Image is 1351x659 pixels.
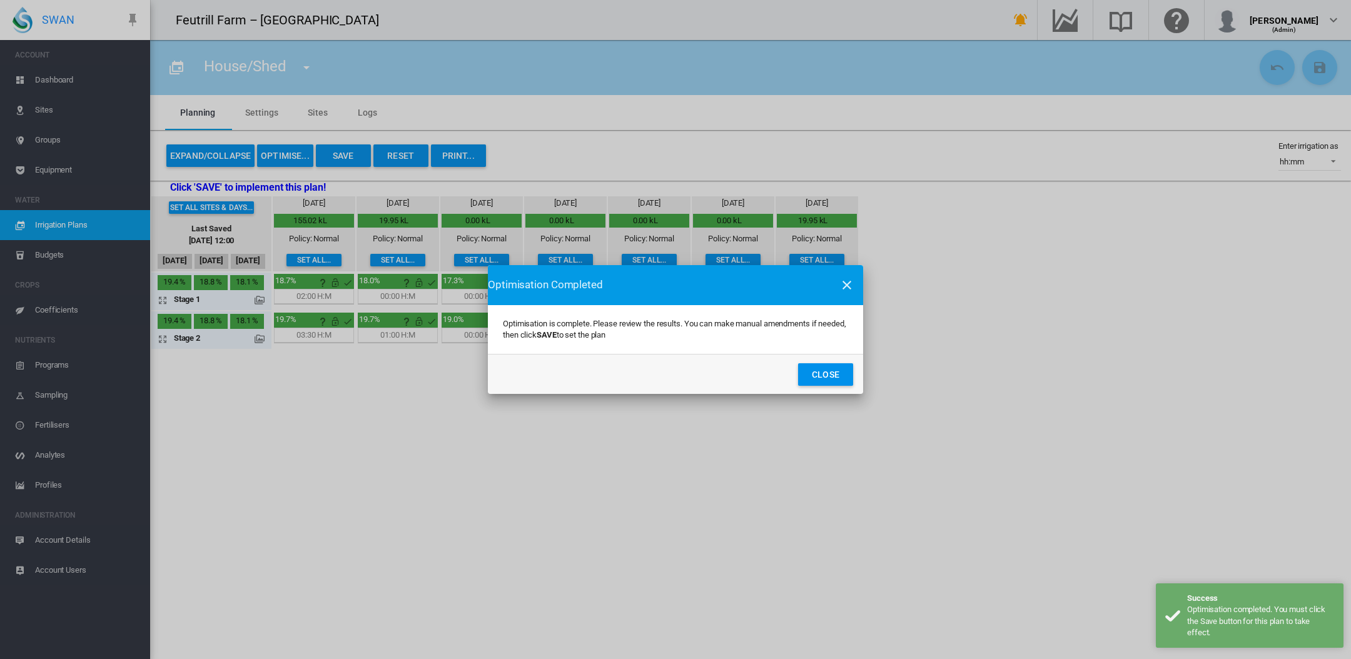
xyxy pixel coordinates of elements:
md-dialog: Optimisation is ... [488,265,863,394]
b: SAVE [537,330,557,340]
button: Close [798,363,853,386]
p: Optimisation is complete. Please review the results. You can make manual amendments if needed, th... [503,318,848,341]
md-icon: icon-close [839,278,854,293]
div: Success Optimisation completed. You must click the Save button for this plan to take effect. [1156,583,1343,648]
div: Optimisation completed. You must click the Save button for this plan to take effect. [1187,604,1334,638]
button: icon-close [834,273,859,298]
span: Optimisation Completed [488,278,603,293]
div: Success [1187,593,1334,604]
